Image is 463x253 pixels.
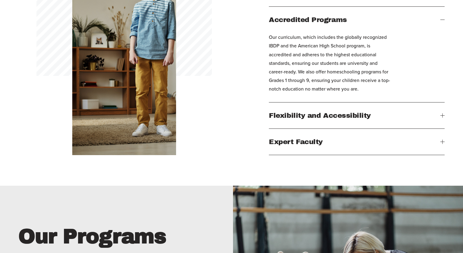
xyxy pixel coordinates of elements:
span: Flexibility and Accessibility [269,112,440,119]
button: Expert Faculty [269,129,444,155]
span: Accredited Programs [269,16,440,24]
div: Accredited Programs [269,33,444,102]
strong: Our Programs [18,225,166,247]
p: Our curriculum, which includes the globally recognized IBDP and the American High School program,... [269,33,392,93]
button: Flexibility and Accessibility [269,102,444,128]
span: Expert Faculty [269,138,440,146]
button: Accredited Programs [269,7,444,33]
